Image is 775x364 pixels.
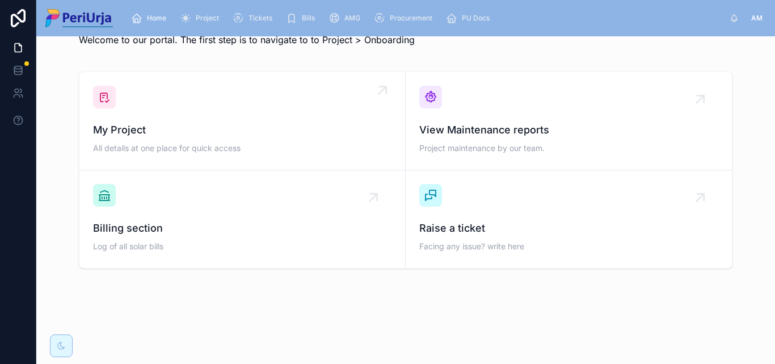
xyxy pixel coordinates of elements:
img: App logo [45,9,113,27]
span: Raise a ticket [419,220,718,236]
a: Tickets [229,8,280,28]
span: Bills [302,14,315,23]
a: View Maintenance reportsProject maintenance by our team. [406,72,732,170]
span: Facing any issue? write here [419,241,718,252]
p: Welcome to our portal. The first step is to navigate to to Project > Onboarding [79,33,415,47]
a: Procurement [370,8,440,28]
span: Log of all solar bills [93,241,391,252]
span: My Project [93,122,391,138]
span: AM [751,14,763,23]
div: scrollable content [122,6,730,31]
span: AMG [344,14,360,23]
span: Procurement [390,14,432,23]
span: Project maintenance by our team. [419,143,718,154]
a: Billing sectionLog of all solar bills [79,170,406,268]
a: AMG [325,8,368,28]
span: Tickets [248,14,272,23]
span: All details at one place for quick access [93,143,391,154]
span: Billing section [93,220,391,236]
span: Project [196,14,219,23]
span: Home [147,14,166,23]
a: Bills [283,8,323,28]
a: PU Docs [443,8,498,28]
a: Project [176,8,227,28]
span: PU Docs [462,14,490,23]
a: Home [128,8,174,28]
span: View Maintenance reports [419,122,718,138]
a: Raise a ticketFacing any issue? write here [406,170,732,268]
a: My ProjectAll details at one place for quick access [79,72,406,170]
